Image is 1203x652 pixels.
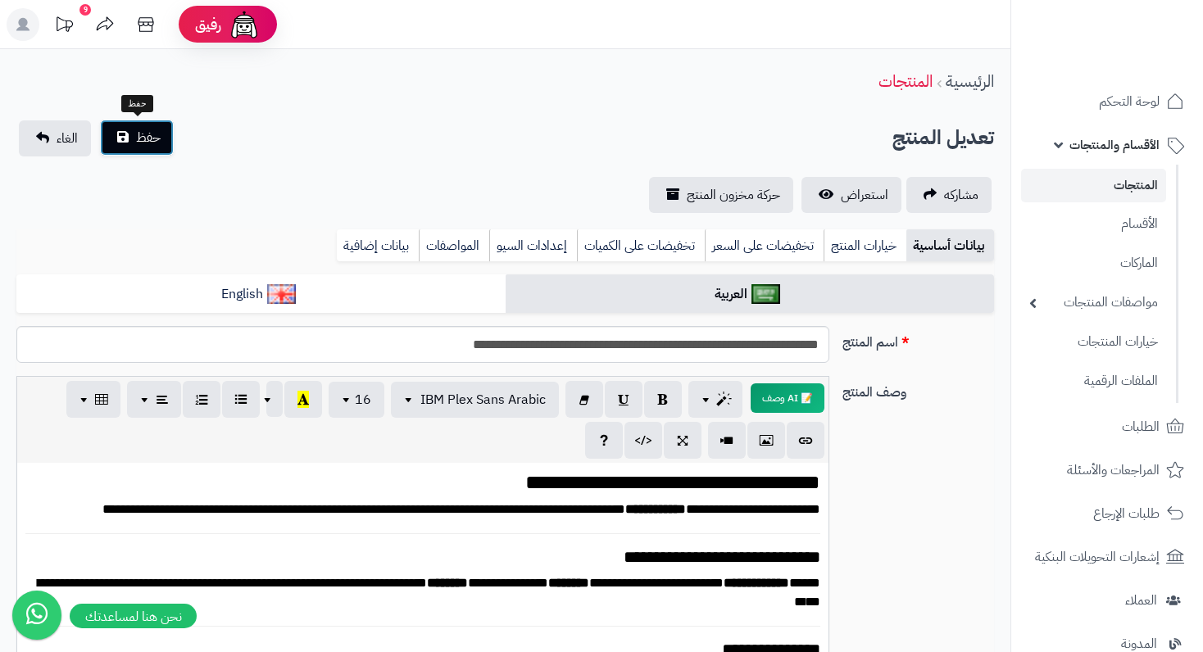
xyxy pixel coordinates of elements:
a: إشعارات التحويلات البنكية [1021,537,1193,577]
a: بيانات أساسية [906,229,994,262]
a: الرئيسية [946,69,994,93]
a: الماركات [1021,246,1166,281]
h2: تعديل المنتج [892,121,994,155]
a: طلبات الإرجاع [1021,494,1193,533]
a: خيارات المنتجات [1021,324,1166,360]
span: حفظ [136,128,161,147]
button: IBM Plex Sans Arabic [391,382,559,418]
a: الغاء [19,120,91,156]
a: تحديثات المنصة [43,8,84,45]
a: المواصفات [419,229,489,262]
span: الأقسام والمنتجات [1069,134,1160,156]
a: بيانات إضافية [337,229,419,262]
a: حركة مخزون المنتج [649,177,793,213]
a: مواصفات المنتجات [1021,285,1166,320]
a: خيارات المنتج [824,229,906,262]
span: رفيق [195,15,221,34]
span: المراجعات والأسئلة [1067,459,1160,482]
span: مشاركه [944,185,978,205]
span: استعراض [841,185,888,205]
button: 📝 AI وصف [751,383,824,413]
span: حركة مخزون المنتج [687,185,780,205]
span: إشعارات التحويلات البنكية [1035,546,1160,568]
a: المنتجات [878,69,933,93]
a: المنتجات [1021,169,1166,202]
a: الطلبات [1021,407,1193,446]
img: English [267,284,296,304]
span: الغاء [57,129,78,148]
a: English [16,274,506,315]
a: المراجعات والأسئلة [1021,451,1193,490]
span: لوحة التحكم [1099,90,1160,113]
a: لوحة التحكم [1021,82,1193,121]
div: 9 [79,4,91,16]
button: 16 [329,382,384,418]
span: طلبات الإرجاع [1093,502,1160,525]
img: العربية [751,284,780,304]
label: وصف المنتج [836,376,1001,402]
span: 16 [355,390,371,410]
button: حفظ [100,120,174,156]
a: تخفيضات على السعر [705,229,824,262]
a: العربية [506,274,995,315]
img: ai-face.png [228,8,261,41]
a: العملاء [1021,581,1193,620]
a: الملفات الرقمية [1021,364,1166,399]
span: العملاء [1125,589,1157,612]
a: استعراض [801,177,901,213]
a: مشاركه [906,177,992,213]
span: الطلبات [1122,415,1160,438]
a: إعدادات السيو [489,229,577,262]
div: حفظ [121,95,153,113]
img: logo-2.png [1092,12,1187,47]
label: اسم المنتج [836,326,1001,352]
a: تخفيضات على الكميات [577,229,705,262]
span: IBM Plex Sans Arabic [420,390,546,410]
a: الأقسام [1021,206,1166,242]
